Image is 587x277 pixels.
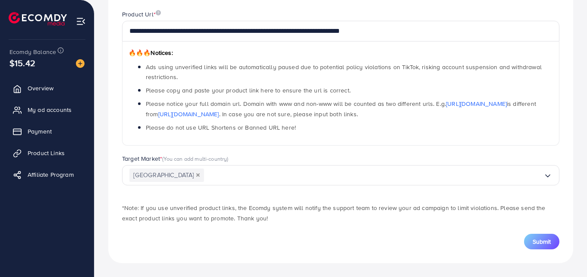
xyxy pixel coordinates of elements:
[76,59,85,68] img: image
[28,84,53,92] span: Overview
[28,105,72,114] span: My ad accounts
[146,99,536,118] span: Please notice your full domain url. Domain with www and non-www will be counted as two different ...
[204,169,543,182] input: Search for option
[146,123,296,132] span: Please do not use URL Shortens or Banned URL here!
[524,234,559,249] button: Submit
[146,86,351,95] span: Please copy and paste your product link here to ensure the url is correct.
[550,238,581,271] iframe: Chat
[533,237,551,246] span: Submit
[122,10,161,19] label: Product Url
[196,173,200,177] button: Deselect Pakistan
[9,57,35,69] span: $15.42
[6,166,88,183] a: Affiliate Program
[129,48,173,57] span: Notices:
[6,80,88,97] a: Overview
[146,63,542,81] span: Ads using unverified links will be automatically paused due to potential policy violations on Tik...
[6,101,88,118] a: My ad accounts
[28,149,65,157] span: Product Links
[9,12,67,25] img: logo
[6,144,88,162] a: Product Links
[28,170,74,179] span: Affiliate Program
[158,110,219,118] a: [URL][DOMAIN_NAME]
[9,48,56,56] span: Ecomdy Balance
[28,127,52,136] span: Payment
[122,203,559,223] p: *Note: If you use unverified product links, the Ecomdy system will notify the support team to rev...
[122,165,559,185] div: Search for option
[122,154,229,163] label: Target Market
[156,10,161,16] img: image
[129,48,151,57] span: 🔥🔥🔥
[76,16,86,26] img: menu
[129,169,204,182] span: [GEOGRAPHIC_DATA]
[6,123,88,140] a: Payment
[162,155,228,162] span: (You can add multi-country)
[446,99,507,108] a: [URL][DOMAIN_NAME]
